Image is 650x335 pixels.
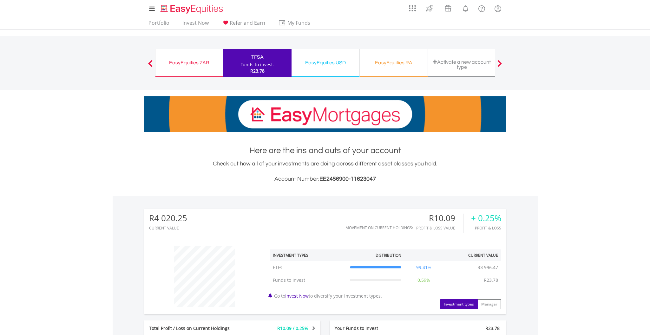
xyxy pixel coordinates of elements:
a: My Profile [490,2,506,16]
div: Movement on Current Holdings: [345,226,413,230]
td: ETFs [270,261,347,274]
img: vouchers-v2.svg [443,3,453,13]
span: EE2456900-11623047 [319,176,376,182]
div: Your Funds to Invest [330,325,418,332]
a: Refer and Earn [219,20,268,29]
a: Notifications [457,2,474,14]
span: R23.78 [250,68,265,74]
a: FAQ's and Support [474,2,490,14]
td: 99.41% [404,261,443,274]
div: Profit & Loss [471,226,501,230]
td: 0.59% [404,274,443,287]
span: R23.78 [485,325,500,331]
span: My Funds [278,19,320,27]
img: EasyMortage Promotion Banner [144,96,506,132]
h3: Account Number: [144,175,506,184]
div: EasyEquities ZAR [159,58,219,67]
div: Funds to invest: [240,61,274,68]
h1: Here are the ins and outs of your account [144,145,506,156]
div: Go to to diversify your investment types. [265,243,506,309]
a: Home page [158,2,226,14]
div: Check out how all of your investments are doing across different asset classes you hold. [144,159,506,184]
td: Funds to Invest [270,274,347,287]
div: Total Profit / Loss on Current Holdings [144,325,247,332]
div: EasyEquities RA [364,58,424,67]
div: Activate a new account type [432,59,492,70]
a: AppsGrid [405,2,420,12]
img: thrive-v2.svg [424,3,435,13]
a: Invest Now [285,293,309,299]
div: R4 020.25 [149,214,187,223]
div: Profit & Loss Value [416,226,463,230]
a: Invest Now [180,20,211,29]
div: TFSA [227,53,288,61]
div: Distribution [376,253,401,258]
td: R3 996.47 [474,261,501,274]
span: R10.09 / 0.25% [277,325,308,331]
div: + 0.25% [471,214,501,223]
a: Portfolio [146,20,172,29]
a: Vouchers [439,2,457,13]
span: Refer and Earn [230,19,265,26]
th: Current Value [443,249,501,261]
th: Investment Types [270,249,347,261]
img: EasyEquities_Logo.png [159,4,226,14]
div: CURRENT VALUE [149,226,187,230]
div: EasyEquities USD [295,58,356,67]
img: grid-menu-icon.svg [409,5,416,12]
div: R10.09 [416,214,463,223]
button: Investment types [440,299,478,309]
button: Manager [477,299,501,309]
td: R23.78 [481,274,501,287]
